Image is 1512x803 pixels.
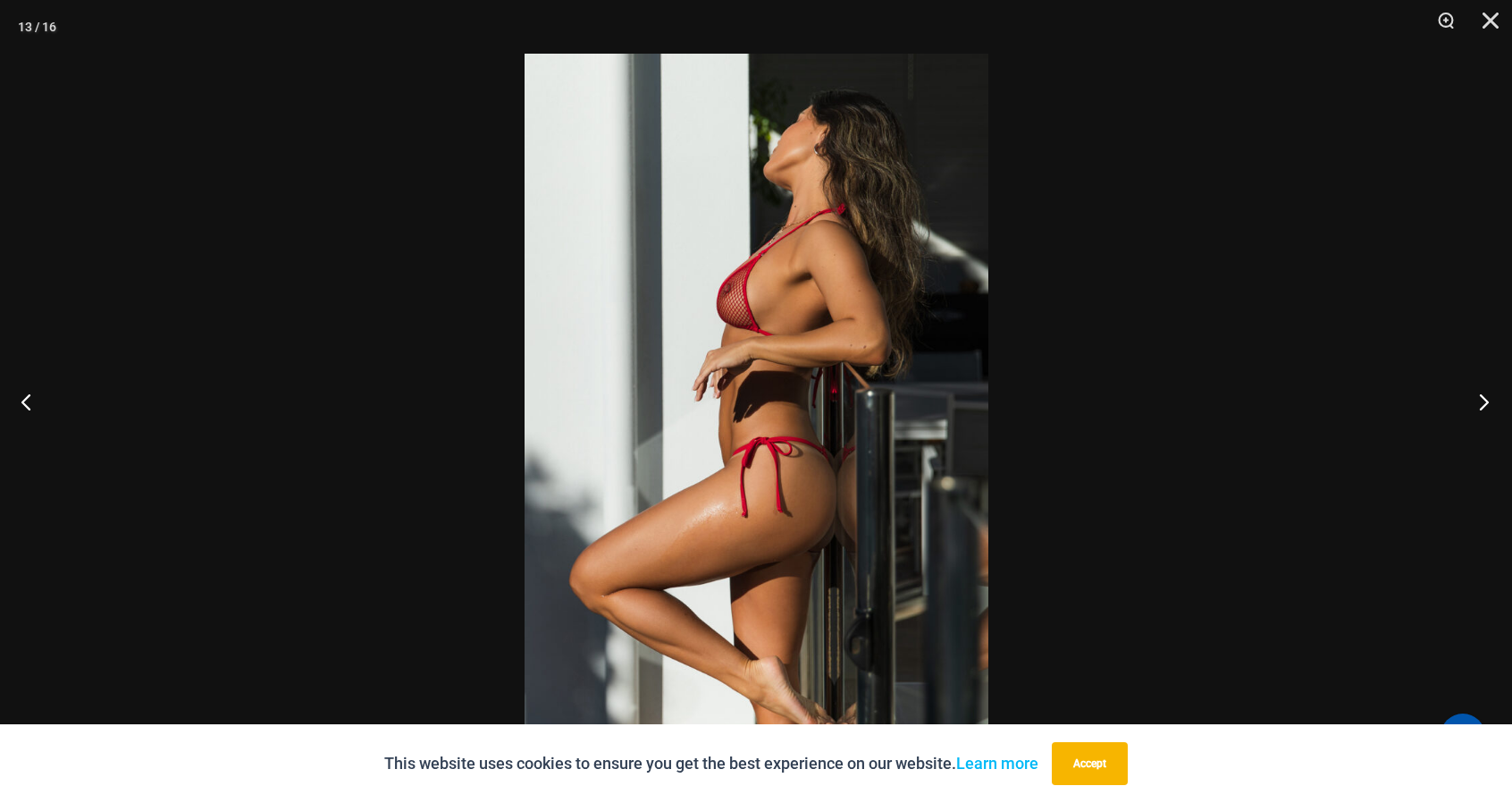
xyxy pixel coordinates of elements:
[1445,357,1512,446] button: Next
[1052,742,1128,785] button: Accept
[18,13,56,40] div: 13 / 16
[525,54,988,749] img: Summer Storm Red 312 Tri Top 456 Micro 04
[956,754,1038,773] a: Learn more
[384,750,1038,777] p: This website uses cookies to ensure you get the best experience on our website.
